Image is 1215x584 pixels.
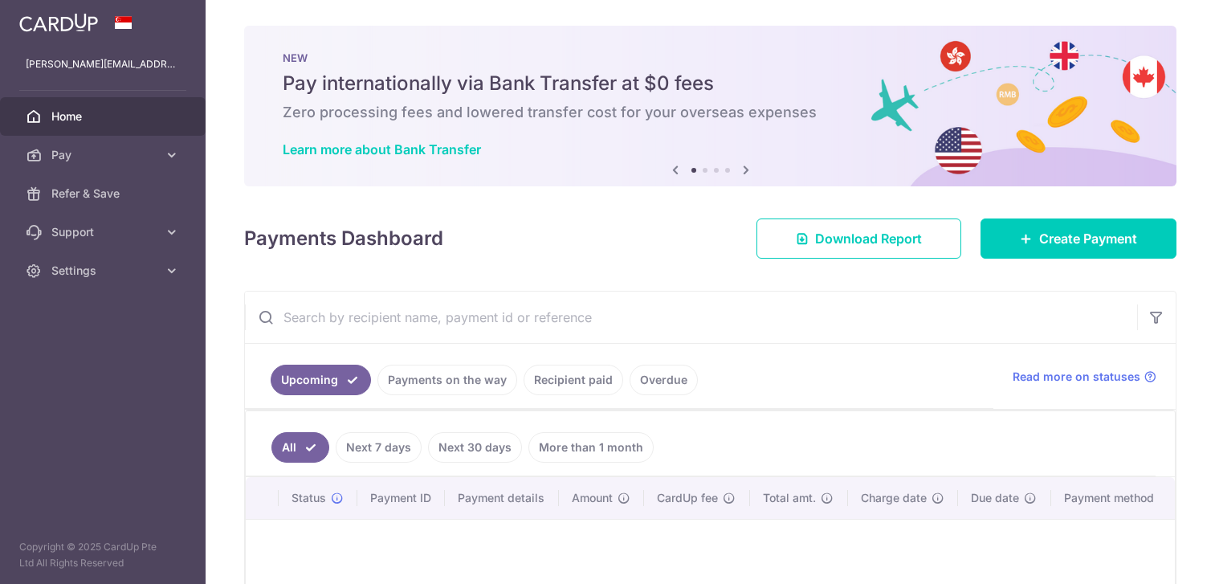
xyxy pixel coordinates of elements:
a: Learn more about Bank Transfer [283,141,481,157]
span: Pay [51,147,157,163]
span: CardUp fee [657,490,718,506]
a: Download Report [756,218,961,259]
span: Home [51,108,157,125]
span: Support [51,224,157,240]
span: Charge date [861,490,927,506]
span: Read more on statuses [1013,369,1140,385]
h4: Payments Dashboard [244,224,443,253]
h5: Pay internationally via Bank Transfer at $0 fees [283,71,1138,96]
img: CardUp [19,13,98,32]
span: Settings [51,263,157,279]
span: Amount [572,490,613,506]
a: All [271,432,329,463]
a: Overdue [630,365,698,395]
p: [PERSON_NAME][EMAIL_ADDRESS][PERSON_NAME][DOMAIN_NAME] [26,56,180,72]
p: NEW [283,51,1138,64]
a: Recipient paid [524,365,623,395]
h6: Zero processing fees and lowered transfer cost for your overseas expenses [283,103,1138,122]
th: Payment method [1051,477,1175,519]
a: Read more on statuses [1013,369,1156,385]
a: Payments on the way [377,365,517,395]
a: Create Payment [981,218,1176,259]
th: Payment details [445,477,559,519]
span: Download Report [815,229,922,248]
span: Status [292,490,326,506]
span: Refer & Save [51,186,157,202]
a: More than 1 month [528,432,654,463]
span: Create Payment [1039,229,1137,248]
th: Payment ID [357,477,445,519]
span: Due date [971,490,1019,506]
span: Total amt. [763,490,816,506]
input: Search by recipient name, payment id or reference [245,292,1137,343]
img: Bank transfer banner [244,26,1176,186]
a: Next 30 days [428,432,522,463]
a: Next 7 days [336,432,422,463]
a: Upcoming [271,365,371,395]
